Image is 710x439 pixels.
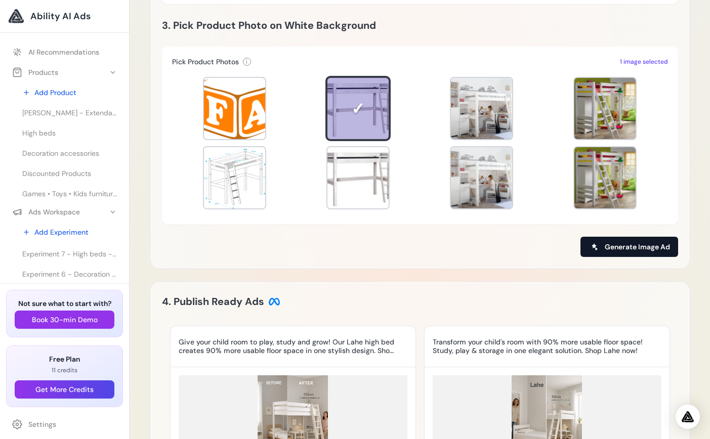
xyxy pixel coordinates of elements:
[22,108,117,118] span: [PERSON_NAME] - Extendable bed
[676,405,700,429] div: Open Intercom Messenger
[246,58,247,66] span: i
[15,380,114,399] button: Get More Credits
[8,8,121,24] a: Ability AI Ads
[580,237,678,257] button: Generate Image Ad
[6,43,123,61] a: AI Recommendations
[16,124,123,142] a: High beds
[16,164,123,183] a: Discounted Products
[22,128,56,138] span: High beds
[6,63,123,81] button: Products
[172,57,239,67] h3: Pick Product Photos
[16,265,123,283] a: Experiment 6 - Decoration accessories
[6,203,123,221] button: Ads Workspace
[162,17,678,33] h2: 3. Pick Product Photo on White Background
[433,338,651,356] div: Transform your child's room with 90% more usable floor space! Study, play & storage in one elegan...
[268,295,280,308] img: Meta
[605,242,670,252] span: Generate Image Ad
[15,366,114,374] p: 11 credits
[6,415,123,433] a: Settings
[16,185,123,203] a: Games • Toys • Kids furniture • Personalized gifts • Print on wood
[12,67,58,77] div: Products
[16,223,123,241] a: Add Experiment
[16,245,123,263] a: Experiment 7 - High beds - High beds
[620,58,668,66] span: 1 image selected
[162,293,280,310] h2: 4. Publish Ready Ads
[30,9,91,23] span: Ability AI Ads
[16,104,123,122] a: [PERSON_NAME] - Extendable bed
[12,207,80,217] div: Ads Workspace
[15,311,114,329] button: Book 30-min Demo
[15,298,114,309] h3: Not sure what to start with?
[22,148,99,158] span: Decoration accessories
[22,168,91,179] span: Discounted Products
[22,189,117,199] span: Games • Toys • Kids furniture • Personalized gifts • Print on wood
[179,338,397,356] div: Give your child room to play, study and grow! Our Lahe high bed creates 90% more usable floor spa...
[16,144,123,162] a: Decoration accessories
[22,249,117,259] span: Experiment 7 - High beds - High beds
[16,83,123,102] a: Add Product
[15,354,114,364] h3: Free Plan
[22,269,117,279] span: Experiment 6 - Decoration accessories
